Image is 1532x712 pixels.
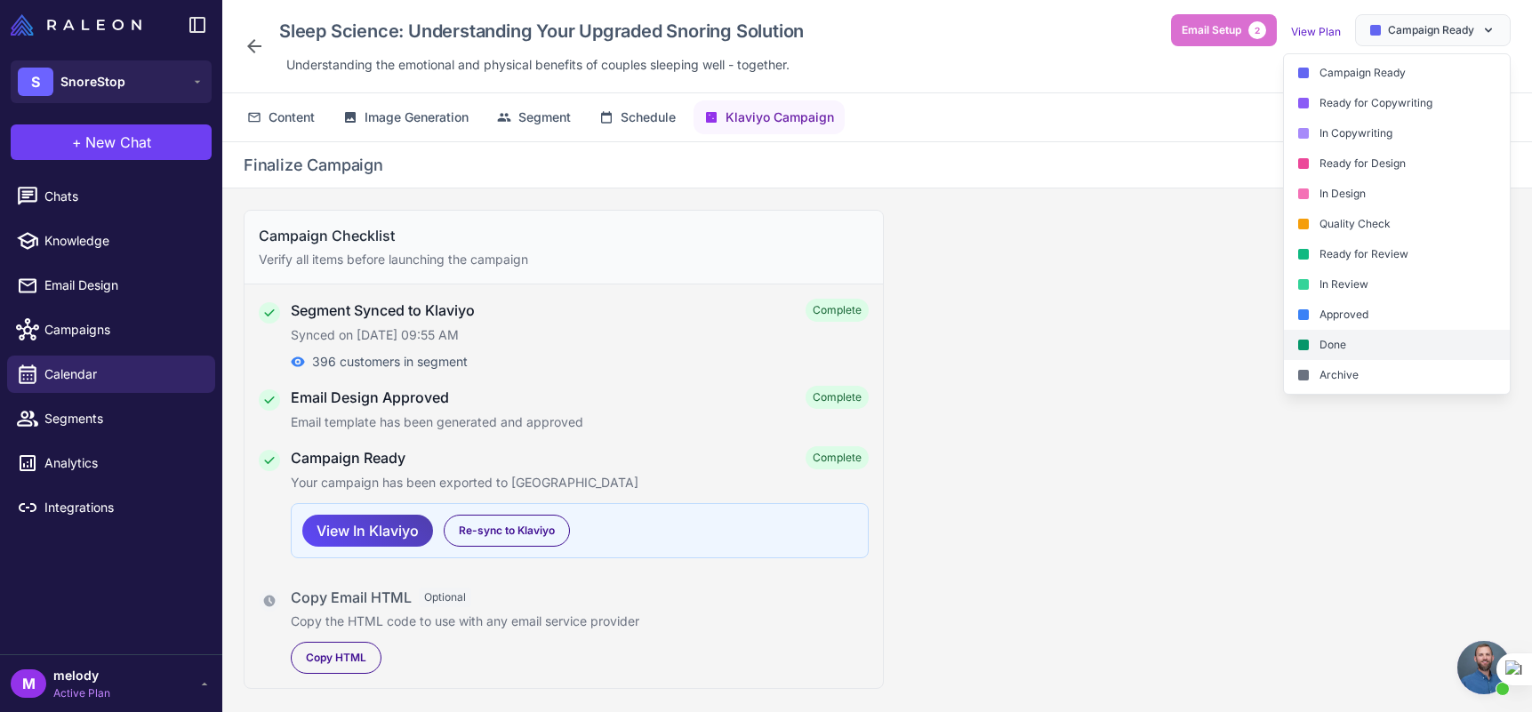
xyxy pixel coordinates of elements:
[1248,21,1266,39] span: 2
[18,68,53,96] div: S
[7,267,215,304] a: Email Design
[1284,239,1510,269] div: Ready for Review
[806,386,869,409] span: Complete
[7,356,215,393] a: Calendar
[11,14,141,36] img: Raleon Logo
[72,132,82,153] span: +
[237,100,325,134] button: Content
[459,523,555,539] span: Re-sync to Klaviyo
[317,516,419,547] span: View In Klaviyo
[1457,641,1511,694] a: Open chat
[518,108,571,127] span: Segment
[1284,179,1510,209] div: In Design
[621,108,676,127] span: Schedule
[1284,360,1510,390] div: Archive
[1284,58,1510,88] div: Campaign Ready
[44,231,201,251] span: Knowledge
[1284,300,1510,330] div: Approved
[53,685,110,701] span: Active Plan
[291,325,869,345] p: Synced on [DATE] 09:55 AM
[291,387,449,408] h4: Email Design Approved
[7,311,215,348] a: Campaigns
[60,72,125,92] span: SnoreStop
[291,447,405,468] h4: Campaign Ready
[806,299,869,322] span: Complete
[1182,22,1241,38] span: Email Setup
[11,124,212,160] button: +New Chat
[1284,148,1510,179] div: Ready for Design
[7,489,215,526] a: Integrations
[1284,269,1510,300] div: In Review
[53,666,110,685] span: melody
[269,108,315,127] span: Content
[259,250,869,269] p: Verify all items before launching the campaign
[7,400,215,437] a: Segments
[279,52,797,78] div: Click to edit description
[1284,118,1510,148] div: In Copywriting
[486,100,582,134] button: Segment
[1284,209,1510,239] div: Quality Check
[291,473,869,492] p: Your campaign has been exported to [GEOGRAPHIC_DATA]
[7,178,215,215] a: Chats
[44,187,201,206] span: Chats
[419,588,471,607] span: Optional
[11,60,212,103] button: SSnoreStop
[291,612,869,631] p: Copy the HTML code to use with any email service provider
[806,446,869,469] span: Complete
[1388,22,1474,38] span: Campaign Ready
[1284,330,1510,360] div: Done
[291,412,869,432] p: Email template has been generated and approved
[44,409,201,428] span: Segments
[306,650,366,666] span: Copy HTML
[1284,88,1510,118] div: Ready for Copywriting
[1291,25,1341,38] a: View Plan
[11,669,46,698] div: M
[291,300,475,321] h4: Segment Synced to Klaviyo
[589,100,686,134] button: Schedule
[44,276,201,295] span: Email Design
[333,100,479,134] button: Image Generation
[44,320,201,340] span: Campaigns
[365,108,469,127] span: Image Generation
[291,587,412,608] h4: Copy Email HTML
[272,14,811,48] div: Click to edit campaign name
[259,225,869,246] h3: Campaign Checklist
[7,222,215,260] a: Knowledge
[244,153,383,177] h2: Finalize Campaign
[44,364,201,384] span: Calendar
[44,453,201,473] span: Analytics
[44,498,201,517] span: Integrations
[694,100,845,134] button: Klaviyo Campaign
[726,108,834,127] span: Klaviyo Campaign
[1171,14,1277,46] button: Email Setup2
[85,132,151,153] span: New Chat
[312,352,468,372] span: 396 customers in segment
[286,55,790,75] span: Understanding the emotional and physical benefits of couples sleeping well - together.
[7,444,215,482] a: Analytics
